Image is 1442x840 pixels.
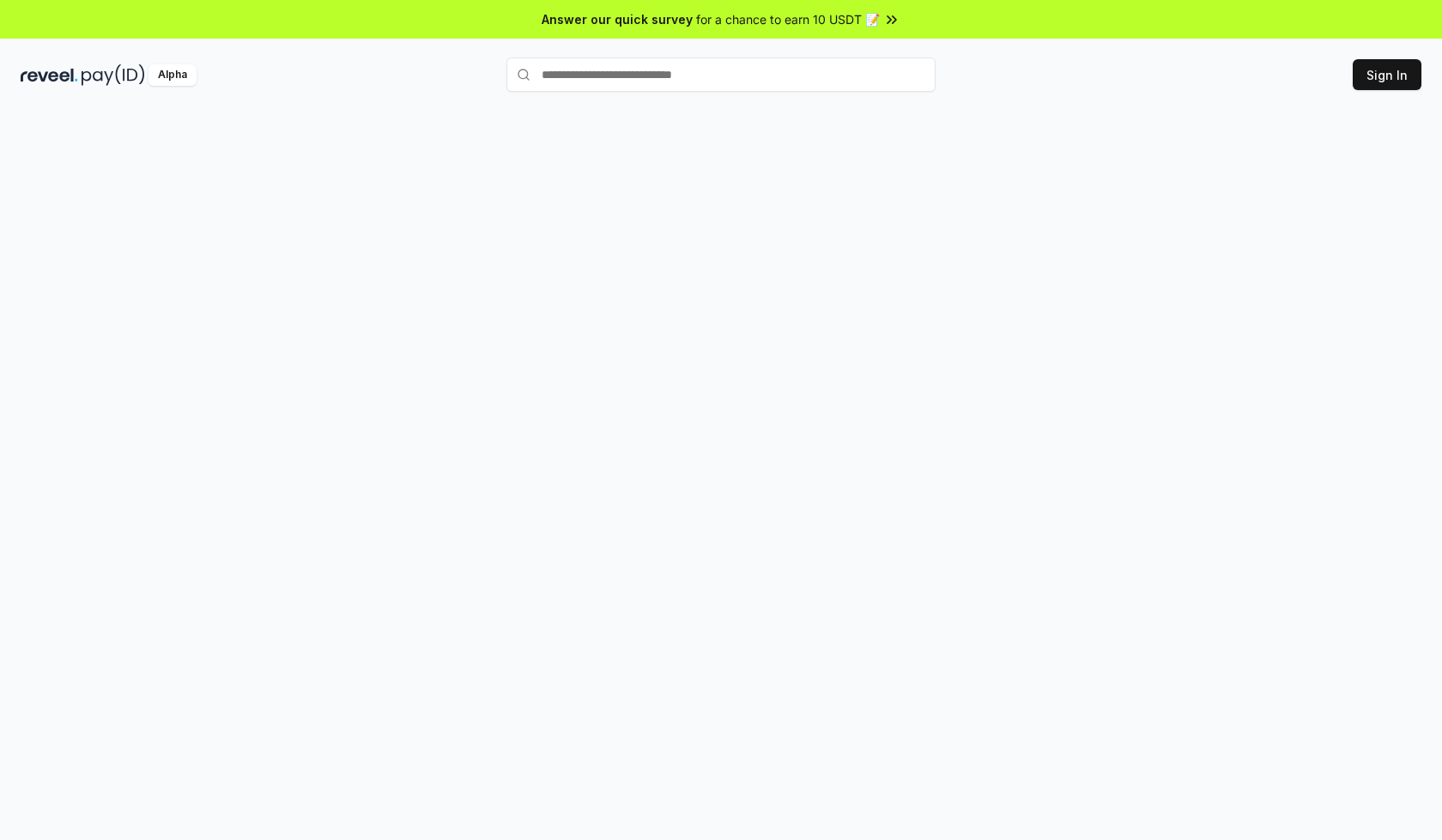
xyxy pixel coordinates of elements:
[696,10,880,28] span: for a chance to earn 10 USDT 📝
[542,10,693,28] span: Answer our quick survey
[21,64,78,86] img: reveel_dark
[82,64,145,86] img: pay_id
[1353,59,1421,90] button: Sign In
[148,64,197,86] div: Alpha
